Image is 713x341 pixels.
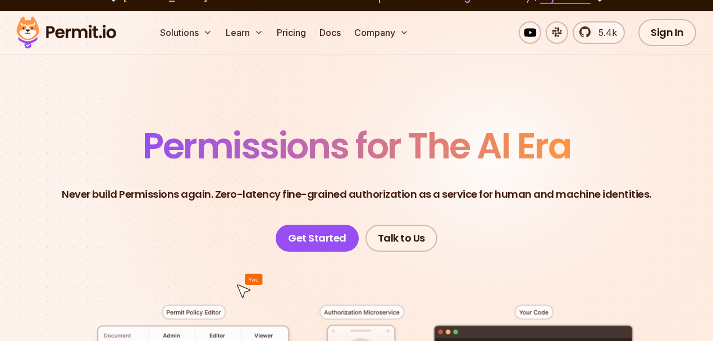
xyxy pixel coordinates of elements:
button: Learn [221,21,268,44]
span: 5.4k [592,26,617,39]
a: Sign In [638,19,696,46]
a: Pricing [272,21,310,44]
span: Permissions for The AI Era [143,121,570,171]
button: Solutions [156,21,217,44]
a: Get Started [276,225,359,252]
a: Docs [315,21,345,44]
a: 5.4k [573,21,625,44]
img: Permit logo [11,13,121,52]
button: Company [350,21,413,44]
p: Never build Permissions again. Zero-latency fine-grained authorization as a service for human and... [62,187,651,202]
a: Talk to Us [365,225,437,252]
